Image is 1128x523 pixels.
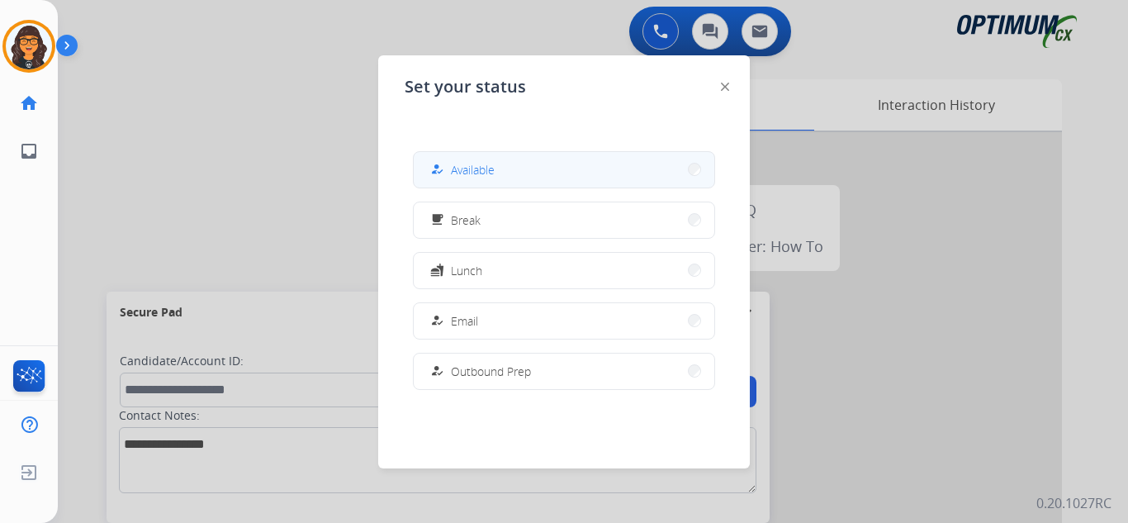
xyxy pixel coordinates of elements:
[430,314,444,328] mat-icon: how_to_reg
[19,93,39,113] mat-icon: home
[414,253,714,288] button: Lunch
[451,312,478,330] span: Email
[451,262,482,279] span: Lunch
[451,161,495,178] span: Available
[19,141,39,161] mat-icon: inbox
[414,354,714,389] button: Outbound Prep
[451,212,481,229] span: Break
[430,364,444,378] mat-icon: how_to_reg
[6,23,52,69] img: avatar
[414,152,714,188] button: Available
[1036,493,1111,513] p: 0.20.1027RC
[721,83,729,91] img: close-button
[414,202,714,238] button: Break
[430,264,444,278] mat-icon: fastfood
[430,163,444,177] mat-icon: how_to_reg
[430,213,444,227] mat-icon: free_breakfast
[451,363,531,380] span: Outbound Prep
[414,303,714,339] button: Email
[405,75,526,98] span: Set your status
